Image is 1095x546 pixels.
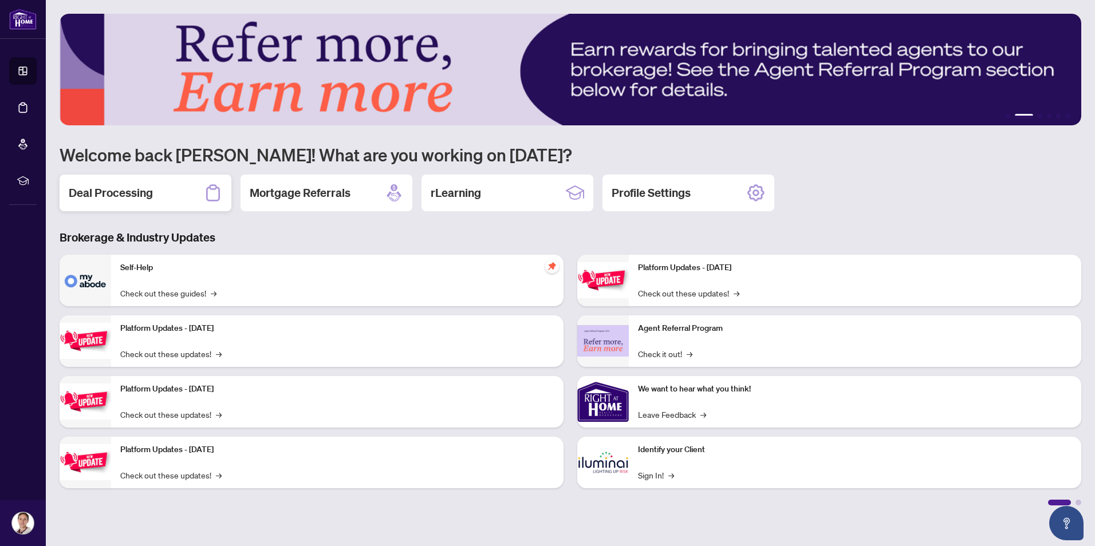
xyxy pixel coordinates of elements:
button: 3 [1038,114,1042,118]
span: → [216,408,222,421]
h2: rLearning [431,185,481,201]
img: Self-Help [60,255,111,306]
a: Leave Feedback→ [638,408,706,421]
img: Platform Updates - July 21, 2025 [60,383,111,420]
p: Identify your Client [638,444,1072,456]
span: → [668,469,674,481]
p: We want to hear what you think! [638,383,1072,395]
h1: Welcome back [PERSON_NAME]! What are you working on [DATE]? [60,144,1081,165]
p: Platform Updates - [DATE] [638,262,1072,274]
img: Platform Updates - July 8, 2025 [60,444,111,480]
h3: Brokerage & Industry Updates [60,230,1081,246]
span: → [216,347,222,360]
img: Platform Updates - June 23, 2025 [577,262,629,298]
a: Check out these guides!→ [120,287,216,299]
h2: Mortgage Referrals [250,185,350,201]
button: 5 [1056,114,1061,118]
a: Check out these updates!→ [120,469,222,481]
p: Platform Updates - [DATE] [120,444,554,456]
button: 1 [1006,114,1010,118]
a: Check out these updates!→ [638,287,739,299]
p: Agent Referral Program [638,322,1072,335]
img: Agent Referral Program [577,325,629,357]
img: Identify your Client [577,437,629,488]
a: Check it out!→ [638,347,692,360]
span: → [687,347,692,360]
a: Check out these updates!→ [120,347,222,360]
span: → [216,469,222,481]
button: 2 [1015,114,1033,118]
h2: Deal Processing [69,185,153,201]
p: Platform Updates - [DATE] [120,383,554,395]
button: 6 [1065,114,1070,118]
button: Open asap [1049,506,1084,540]
img: logo [9,9,37,30]
a: Check out these updates!→ [120,408,222,421]
a: Sign In!→ [638,469,674,481]
span: → [734,287,739,299]
img: Platform Updates - September 16, 2025 [60,323,111,359]
span: → [700,408,706,421]
img: We want to hear what you think! [577,376,629,428]
h2: Profile Settings [612,185,691,201]
span: pushpin [545,259,559,273]
img: Profile Icon [12,512,34,534]
button: 4 [1047,114,1051,118]
span: → [211,287,216,299]
p: Platform Updates - [DATE] [120,322,554,335]
p: Self-Help [120,262,554,274]
img: Slide 1 [60,14,1081,125]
